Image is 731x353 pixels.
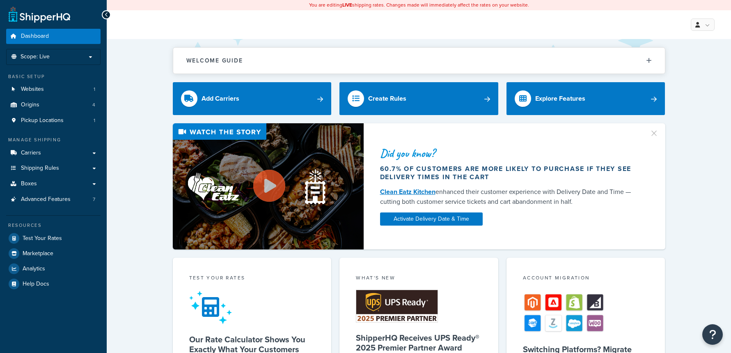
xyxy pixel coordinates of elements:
[342,1,352,9] b: LIVE
[23,235,62,242] span: Test Your Rates
[380,212,483,226] a: Activate Delivery Date & Time
[380,187,639,207] div: enhanced their customer experience with Delivery Date and Time — cutting both customer service ti...
[21,150,41,157] span: Carriers
[21,102,39,108] span: Origins
[6,136,101,143] div: Manage Shipping
[6,192,101,207] a: Advanced Features7
[23,250,53,257] span: Marketplace
[21,117,64,124] span: Pickup Locations
[6,192,101,207] li: Advanced Features
[173,48,665,74] button: Welcome Guide
[368,93,406,104] div: Create Rules
[6,161,101,176] a: Shipping Rules
[93,196,95,203] span: 7
[6,176,101,191] a: Boxes
[6,113,101,128] a: Pickup Locations1
[173,82,332,115] a: Add Carriers
[6,29,101,44] a: Dashboard
[23,281,49,288] span: Help Docs
[702,324,723,345] button: Open Resource Center
[380,148,639,159] div: Did you know?
[380,165,639,181] div: 60.7% of customers are more likely to purchase if they see delivery times in the cart
[92,102,95,108] span: 4
[189,274,315,284] div: Test your rates
[6,261,101,276] a: Analytics
[6,113,101,128] li: Pickup Locations
[380,187,435,196] a: Clean Eatz Kitchen
[21,196,71,203] span: Advanced Features
[21,165,59,172] span: Shipping Rules
[356,274,482,284] div: What's New
[21,53,50,60] span: Scope: Live
[186,58,243,64] h2: Welcome Guide
[6,97,101,113] li: Origins
[23,265,45,272] span: Analytics
[6,145,101,161] a: Carriers
[356,333,482,353] h5: ShipperHQ Receives UPS Ready® 2025 Premier Partner Award
[6,222,101,229] div: Resources
[6,231,101,246] a: Test Your Rates
[94,86,95,93] span: 1
[6,73,101,80] div: Basic Setup
[21,180,37,187] span: Boxes
[6,82,101,97] li: Websites
[535,93,585,104] div: Explore Features
[94,117,95,124] span: 1
[173,123,364,249] img: Video thumbnail
[506,82,665,115] a: Explore Features
[523,274,649,284] div: Account Migration
[21,33,49,40] span: Dashboard
[6,97,101,113] a: Origins4
[21,86,44,93] span: Websites
[6,246,101,261] a: Marketplace
[202,93,239,104] div: Add Carriers
[6,82,101,97] a: Websites1
[339,82,498,115] a: Create Rules
[6,277,101,291] a: Help Docs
